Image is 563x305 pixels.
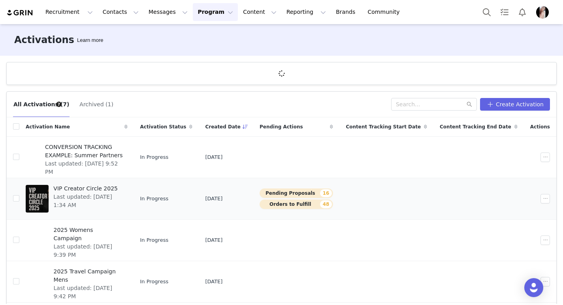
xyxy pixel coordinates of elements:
[524,119,556,135] div: Actions
[14,33,74,47] h3: Activations
[205,236,222,244] span: [DATE]
[260,123,303,130] span: Pending Actions
[41,3,98,21] button: Recruitment
[140,236,169,244] span: In Progress
[480,98,550,111] button: Create Activation
[205,195,222,203] span: [DATE]
[205,123,241,130] span: Created Date
[514,3,531,21] button: Notifications
[26,141,128,173] a: CONVERSION TRACKING EXAMPLE: Summer PartnersLast updated: [DATE] 9:52 PM
[26,266,128,297] a: 2025 Travel Campaign MensLast updated: [DATE] 9:42 PM
[144,3,192,21] button: Messages
[140,195,169,203] span: In Progress
[496,3,513,21] a: Tasks
[140,278,169,286] span: In Progress
[54,226,123,243] span: 2025 Womens Campaign
[75,36,105,44] div: Tooltip anchor
[54,243,123,259] span: Last updated: [DATE] 9:39 PM
[79,98,114,111] button: Archived (1)
[55,101,62,108] div: Tooltip anchor
[45,160,122,176] span: Last updated: [DATE] 9:52 PM
[440,123,511,130] span: Content Tracking End Date
[53,193,122,209] span: Last updated: [DATE] 1:34 AM
[205,278,222,286] span: [DATE]
[531,6,557,19] button: Profile
[363,3,408,21] a: Community
[6,9,34,17] img: grin logo
[238,3,281,21] button: Content
[140,153,169,161] span: In Progress
[391,98,477,111] input: Search...
[193,3,238,21] button: Program
[467,102,472,107] i: icon: search
[140,123,186,130] span: Activation Status
[45,143,122,160] span: CONVERSION TRACKING EXAMPLE: Summer Partners
[331,3,362,21] a: Brands
[13,98,70,111] button: All Activations (7)
[346,123,421,130] span: Content Tracking Start Date
[524,278,543,297] div: Open Intercom Messenger
[98,3,143,21] button: Contacts
[282,3,331,21] button: Reporting
[260,188,333,198] button: Pending Proposals16
[54,284,123,301] span: Last updated: [DATE] 9:42 PM
[260,200,333,209] button: Orders to Fulfill48
[26,123,70,130] span: Activation Name
[26,224,128,256] a: 2025 Womens CampaignLast updated: [DATE] 9:39 PM
[205,153,222,161] span: [DATE]
[53,185,122,193] span: VIP Creator Circle 2025
[478,3,495,21] button: Search
[536,6,549,19] img: 1d6e6c21-0f95-4b44-850e-3e783ff8cebf.webp
[26,183,128,215] a: VIP Creator Circle 2025Last updated: [DATE] 1:34 AM
[54,267,123,284] span: 2025 Travel Campaign Mens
